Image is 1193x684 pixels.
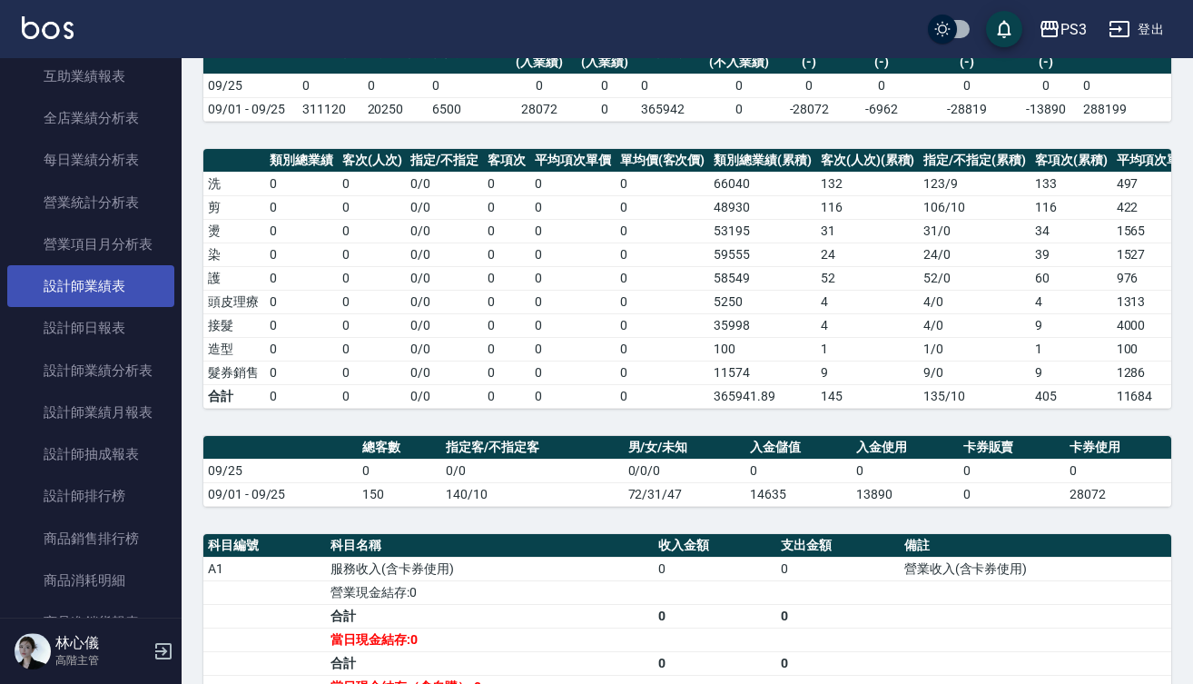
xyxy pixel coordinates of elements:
td: 140/10 [441,482,623,506]
td: 0 [265,243,338,266]
a: 每日業績分析表 [7,139,174,181]
th: 總客數 [358,436,441,460]
td: 0 / 0 [406,266,483,290]
td: 133 [1030,172,1112,195]
th: 卡券使用 [1065,436,1171,460]
a: 商品消耗明細 [7,560,174,601]
td: 接髮 [203,313,265,337]
td: 0 [616,266,710,290]
td: 0 [530,384,616,408]
td: 髮券銷售 [203,361,265,384]
td: 0 / 0 [406,195,483,219]
th: 客次(人次) [338,149,407,173]
th: 入金儲值 [745,436,852,460]
td: 0 [1079,74,1171,97]
td: 0 [265,219,338,243]
td: 28072 [1065,482,1171,506]
td: 護 [203,266,265,290]
td: 72/31/47 [624,482,746,506]
td: 150 [358,482,441,506]
td: 0 [483,337,530,361]
td: 0 [338,337,407,361]
div: PS3 [1060,18,1087,41]
td: 0 [616,290,710,313]
td: 當日現金結存:0 [326,628,654,651]
div: (不入業績) [706,53,772,72]
td: 09/25 [203,74,298,97]
td: 53195 [709,219,816,243]
div: (入業績) [511,53,567,72]
th: 指定客/不指定客 [441,436,623,460]
td: 0 [530,266,616,290]
p: 高階主管 [55,652,148,669]
th: 平均項次單價 [530,149,616,173]
td: 1 / 0 [919,337,1030,361]
td: 0 [530,361,616,384]
th: 類別總業績(累積) [709,149,816,173]
td: 34 [1030,219,1112,243]
td: 0/0/0 [624,459,746,482]
td: 311120 [298,97,363,121]
td: 132 [816,172,920,195]
td: 0 [921,74,1013,97]
td: 31 / 0 [919,219,1030,243]
a: 設計師業績月報表 [7,392,174,433]
td: 66040 [709,172,816,195]
h5: 林心儀 [55,634,148,652]
td: 0 [702,97,776,121]
td: 0 [298,74,363,97]
td: 0 [530,172,616,195]
td: 營業收入(含卡券使用) [900,557,1171,580]
td: 0 [572,74,637,97]
td: 6500 [428,97,507,121]
td: 1 [1030,337,1112,361]
td: 0 [338,219,407,243]
td: 0 [483,384,530,408]
td: 20250 [363,97,429,121]
td: 0 [265,172,338,195]
th: 客次(人次)(累積) [816,149,920,173]
td: 0 [654,557,776,580]
button: 登出 [1101,13,1171,46]
td: 0 [363,74,429,97]
td: -6962 [842,97,921,121]
th: 備註 [900,534,1171,558]
a: 營業統計分析表 [7,182,174,223]
td: 4 [816,313,920,337]
td: 合計 [326,651,654,675]
table: a dense table [203,32,1171,122]
td: 135/10 [919,384,1030,408]
td: 0 [338,172,407,195]
table: a dense table [203,436,1171,507]
a: 設計師業績表 [7,265,174,307]
td: 0 [530,290,616,313]
a: 互助業績報表 [7,55,174,97]
td: 24 / 0 [919,243,1030,266]
td: 0 [959,459,1065,482]
td: 服務收入(含卡券使用) [326,557,654,580]
td: 0 [338,313,407,337]
td: 洗 [203,172,265,195]
div: (-) [925,53,1009,72]
th: 支出金額 [776,534,899,558]
td: 4 [1030,290,1112,313]
th: 卡券販賣 [959,436,1065,460]
td: 35998 [709,313,816,337]
td: 52 / 0 [919,266,1030,290]
td: 0 [616,384,710,408]
td: 0 [265,290,338,313]
td: 24 [816,243,920,266]
td: 0 [338,266,407,290]
td: 365942 [636,97,702,121]
td: 365941.89 [709,384,816,408]
td: 0 [852,459,958,482]
td: 09/01 - 09/25 [203,97,298,121]
td: 145 [816,384,920,408]
td: 0 [428,74,507,97]
div: (-) [1018,53,1074,72]
td: 0 / 0 [406,337,483,361]
td: 0 [616,337,710,361]
td: 剪 [203,195,265,219]
td: 0 [265,313,338,337]
td: 0 [572,97,637,121]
